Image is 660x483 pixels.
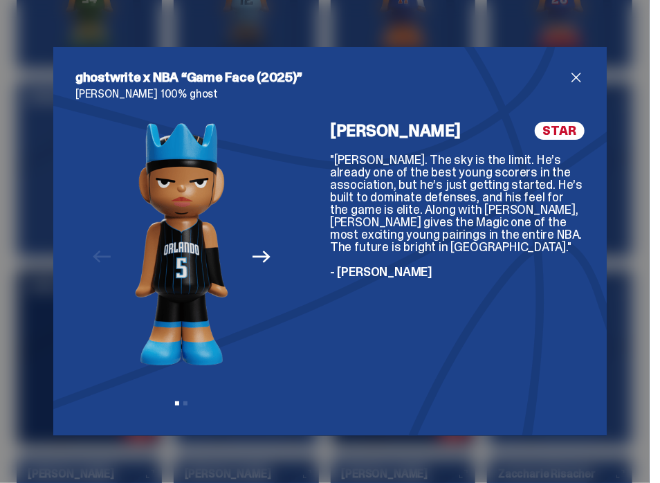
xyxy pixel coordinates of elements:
img: NBA%20Game%20Face%20-%20Website%20Archive.270.png [135,122,228,366]
p: [PERSON_NAME] 100% ghost [75,89,585,100]
span: STAR [535,122,585,140]
button: View slide 1 [175,401,179,405]
button: View slide 2 [183,401,187,405]
button: close [568,69,585,86]
span: - [PERSON_NAME] [330,264,432,280]
h2: ghostwrite x NBA “Game Face (2025)” [75,69,568,86]
h4: [PERSON_NAME] [330,122,461,139]
div: "[PERSON_NAME]. The sky is the limit. He’s already one of the best young scorers in the associati... [330,154,585,278]
button: Next [246,241,277,272]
